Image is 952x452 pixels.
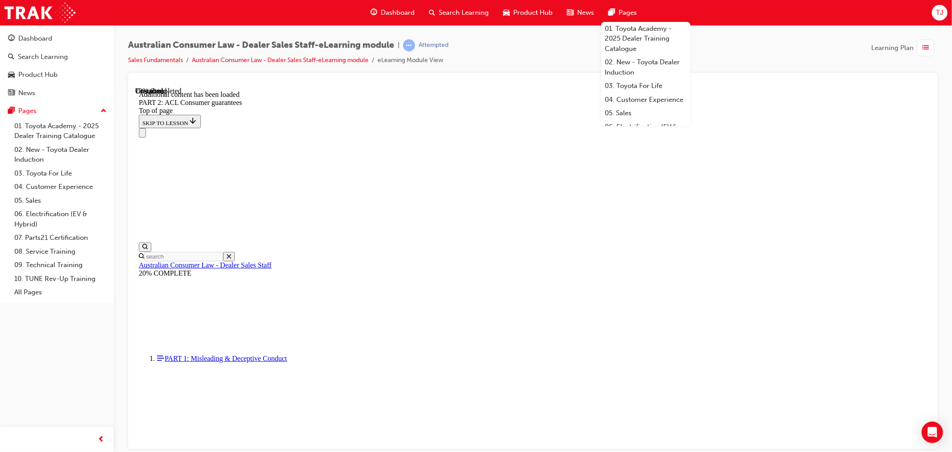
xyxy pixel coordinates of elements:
[4,155,16,165] button: Open search menu
[4,12,792,20] div: PART 2: ACL Consumer guarantees
[496,4,560,22] a: car-iconProduct Hub
[601,79,690,93] a: 03. Toyota For Life
[18,106,37,116] div: Pages
[381,8,415,18] span: Dashboard
[18,52,68,62] div: Search Learning
[192,56,369,64] a: Australian Consumer Law - Dealer Sales Staff-eLearning module
[11,245,110,259] a: 08. Service Training
[11,272,110,286] a: 10. TUNE Rev-Up Training
[11,119,110,143] a: 01. Toyota Academy - 2025 Dealer Training Catalogue
[11,143,110,167] a: 02. New - Toyota Dealer Induction
[11,285,110,299] a: All Pages
[370,7,377,18] span: guage-icon
[100,105,107,117] span: up-icon
[4,85,110,101] a: News
[403,39,415,51] span: learningRecordVerb_ATTEMPT-icon
[8,35,15,43] span: guage-icon
[18,70,58,80] div: Product Hub
[608,7,615,18] span: pages-icon
[88,165,100,174] button: Close search menu
[936,8,944,18] span: TJ
[378,55,443,66] li: eLearning Module View
[11,194,110,208] a: 05. Sales
[4,29,110,103] button: DashboardSearch LearningProduct HubNews
[4,20,792,28] div: Top of page
[4,103,110,119] button: Pages
[4,28,66,41] button: SKIP TO LESSON
[4,30,110,47] a: Dashboard
[4,4,792,12] div: Additional content has been loaded
[513,8,553,18] span: Product Hub
[419,41,449,50] div: Attempted
[567,7,574,18] span: news-icon
[577,8,594,18] span: News
[4,49,110,65] a: Search Learning
[363,4,422,22] a: guage-iconDashboard
[8,89,15,97] span: news-icon
[4,174,136,182] a: Australian Consumer Law - Dealer Sales Staff
[601,120,690,144] a: 06. Electrification (EV & Hybrid)
[503,7,510,18] span: car-icon
[4,41,11,50] button: Close navigation menu
[128,56,183,64] a: Sales Fundamentals
[429,7,435,18] span: search-icon
[439,8,489,18] span: Search Learning
[11,231,110,245] a: 07. Parts21 Certification
[398,40,399,50] span: |
[7,33,62,39] span: SKIP TO LESSON
[923,42,929,54] span: list-icon
[11,180,110,194] a: 04. Customer Experience
[18,33,52,44] div: Dashboard
[601,55,690,79] a: 02. New - Toyota Dealer Induction
[601,4,644,22] a: pages-iconPages
[8,107,15,115] span: pages-icon
[8,71,15,79] span: car-icon
[560,4,601,22] a: news-iconNews
[422,4,496,22] a: search-iconSearch Learning
[4,182,792,190] div: 20% COMPLETE
[932,5,948,21] button: TJ
[4,3,75,23] img: Trak
[11,258,110,272] a: 09. Technical Training
[4,67,110,83] a: Product Hub
[871,43,914,53] span: Learning Plan
[9,165,88,174] input: Search
[98,434,105,445] span: prev-icon
[11,167,110,180] a: 03. Toyota For Life
[922,422,943,443] div: Open Intercom Messenger
[871,39,938,56] button: Learning Plan
[601,93,690,107] a: 04. Customer Experience
[128,40,394,50] span: Australian Consumer Law - Dealer Sales Staff-eLearning module
[11,207,110,231] a: 06. Electrification (EV & Hybrid)
[18,88,35,98] div: News
[601,106,690,120] a: 05. Sales
[619,8,637,18] span: Pages
[8,53,14,61] span: search-icon
[601,22,690,56] a: 01. Toyota Academy - 2025 Dealer Training Catalogue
